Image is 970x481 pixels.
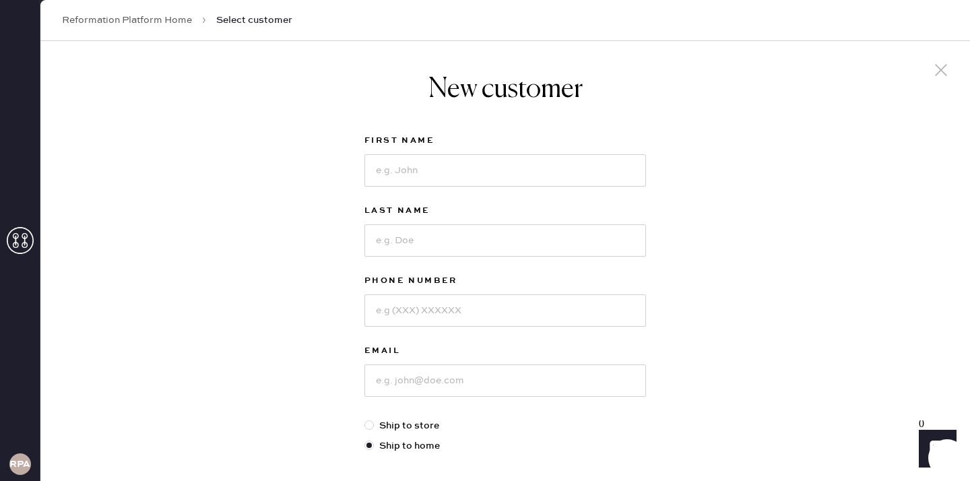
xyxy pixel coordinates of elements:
label: Last Name [364,203,646,219]
input: e.g. John [364,154,646,187]
label: Ship to home [364,439,646,453]
iframe: Front Chat [906,420,964,478]
label: Phone Number [364,273,646,289]
label: Ship to store [364,418,646,433]
label: Email [364,343,646,359]
input: e.g. john@doe.com [364,364,646,397]
input: e.g. Doe [364,224,646,257]
a: Reformation Platform Home [62,13,192,27]
label: First Name [364,133,646,149]
span: Select customer [216,13,292,27]
h3: RPA [9,459,30,469]
input: e.g (XXX) XXXXXX [364,294,646,327]
h1: New customer [364,73,646,106]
